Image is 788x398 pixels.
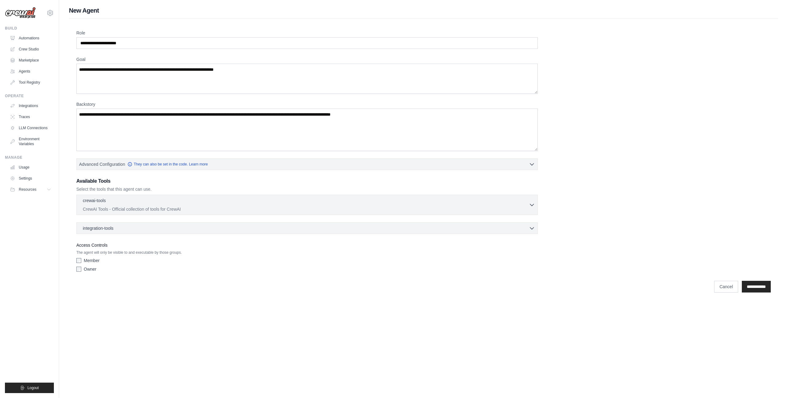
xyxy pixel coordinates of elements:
[76,56,538,62] label: Goal
[19,187,36,192] span: Resources
[76,250,538,255] p: The agent will only be visible to and executable by those groups.
[5,94,54,98] div: Operate
[714,281,738,293] a: Cancel
[7,123,54,133] a: LLM Connections
[83,197,106,204] p: crewai-tools
[127,162,208,167] a: They can also be set in the code. Learn more
[5,26,54,31] div: Build
[5,7,36,19] img: Logo
[76,101,538,107] label: Backstory
[79,161,125,167] span: Advanced Configuration
[7,134,54,149] a: Environment Variables
[27,385,39,390] span: Logout
[7,112,54,122] a: Traces
[79,197,535,212] button: crewai-tools CrewAI Tools - Official collection of tools for CrewAI
[77,159,537,170] button: Advanced Configuration They can also be set in the code. Learn more
[7,173,54,183] a: Settings
[7,44,54,54] a: Crew Studio
[5,383,54,393] button: Logout
[76,30,538,36] label: Role
[76,186,538,192] p: Select the tools that this agent can use.
[7,66,54,76] a: Agents
[76,241,538,249] label: Access Controls
[69,6,778,15] h1: New Agent
[76,177,538,185] h3: Available Tools
[83,206,529,212] p: CrewAI Tools - Official collection of tools for CrewAI
[7,185,54,194] button: Resources
[83,225,114,231] span: integration-tools
[7,101,54,111] a: Integrations
[84,257,99,264] label: Member
[7,162,54,172] a: Usage
[7,33,54,43] a: Automations
[7,78,54,87] a: Tool Registry
[5,155,54,160] div: Manage
[84,266,96,272] label: Owner
[79,225,535,231] button: integration-tools
[7,55,54,65] a: Marketplace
